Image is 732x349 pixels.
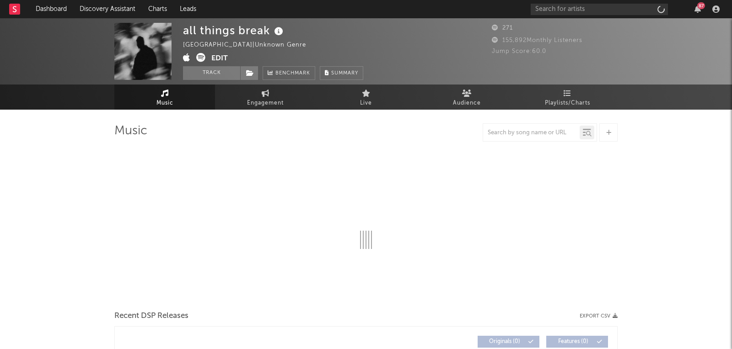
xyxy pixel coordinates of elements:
[492,37,582,43] span: 155,892 Monthly Listeners
[114,85,215,110] a: Music
[694,5,701,13] button: 87
[331,71,358,76] span: Summary
[183,66,240,80] button: Track
[183,40,317,51] div: [GEOGRAPHIC_DATA] | Unknown Genre
[517,85,618,110] a: Playlists/Charts
[552,339,594,344] span: Features ( 0 )
[114,311,188,322] span: Recent DSP Releases
[483,129,580,137] input: Search by song name or URL
[320,66,363,80] button: Summary
[316,85,416,110] a: Live
[183,23,285,38] div: all things break
[156,98,173,109] span: Music
[545,98,590,109] span: Playlists/Charts
[215,85,316,110] a: Engagement
[492,25,513,31] span: 271
[247,98,284,109] span: Engagement
[416,85,517,110] a: Audience
[453,98,481,109] span: Audience
[360,98,372,109] span: Live
[531,4,668,15] input: Search for artists
[484,339,526,344] span: Originals ( 0 )
[275,68,310,79] span: Benchmark
[263,66,315,80] a: Benchmark
[478,336,539,348] button: Originals(0)
[211,53,228,64] button: Edit
[492,48,546,54] span: Jump Score: 60.0
[697,2,705,9] div: 87
[546,336,608,348] button: Features(0)
[580,313,618,319] button: Export CSV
